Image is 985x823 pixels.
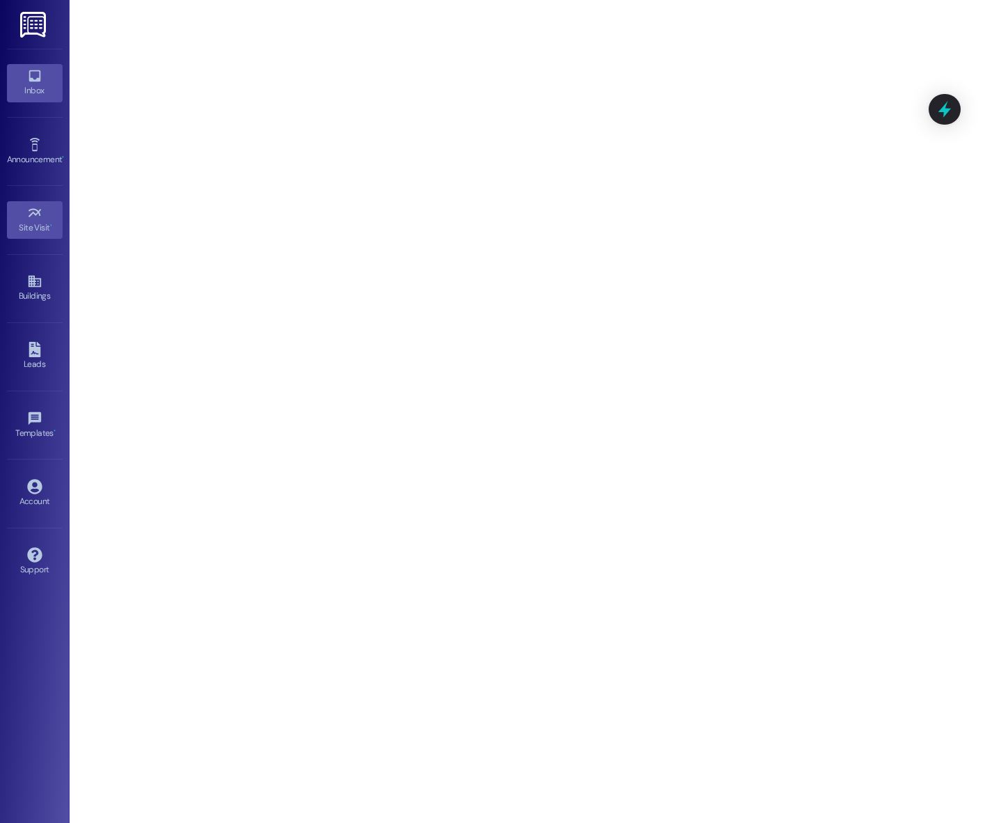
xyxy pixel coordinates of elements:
a: Account [7,475,63,512]
a: Buildings [7,269,63,307]
a: Site Visit • [7,201,63,239]
span: • [62,152,64,162]
img: ResiDesk Logo [20,12,49,38]
a: Templates • [7,407,63,444]
a: Inbox [7,64,63,102]
span: • [50,221,52,230]
span: • [54,426,56,436]
a: Leads [7,338,63,375]
a: Support [7,543,63,581]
